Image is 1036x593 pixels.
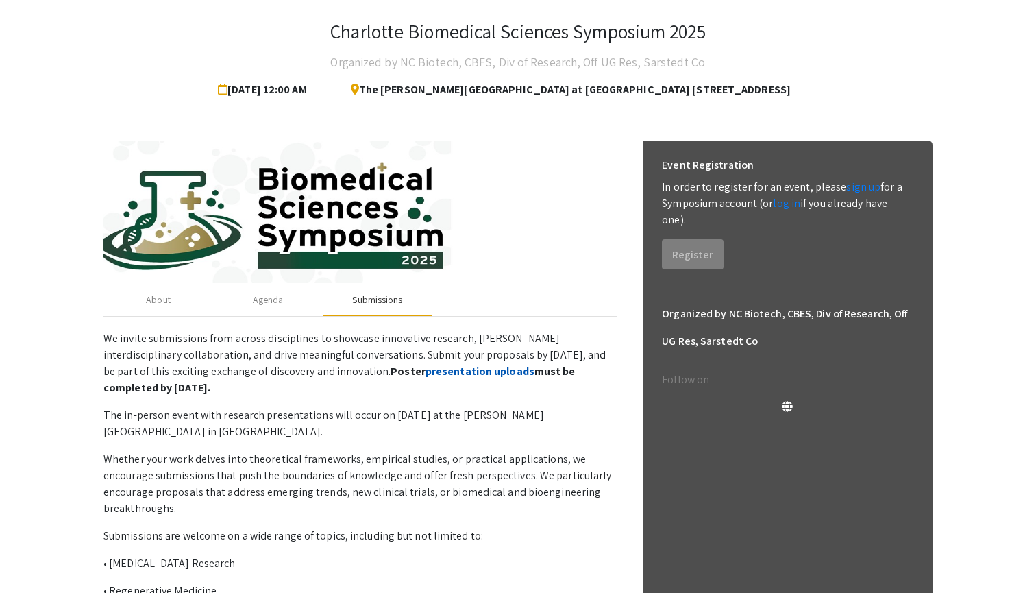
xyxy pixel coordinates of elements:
p: Submissions are welcome on a wide range of topics, including but not limited to: [103,528,617,544]
img: c1384964-d4cf-4e9d-8fb0-60982fefffba.jpg [103,141,617,284]
p: The in-person event with research presentations will occur on [DATE] at the [PERSON_NAME][GEOGRAP... [103,407,617,440]
a: sign up [846,180,880,194]
iframe: Chat [10,531,58,583]
h3: Charlotte Biomedical Sciences Symposium 2025 [330,20,705,43]
p: In order to register for an event, please for a Symposium account (or if you already have one). [662,179,913,228]
span: The [PERSON_NAME][GEOGRAPHIC_DATA] at [GEOGRAPHIC_DATA] [STREET_ADDRESS] [340,76,791,104]
div: About [146,293,171,307]
a: log in [773,196,800,210]
p: Whether your work delves into theoretical frameworks, empirical studies, or practical application... [103,451,617,517]
div: Agenda [253,293,284,307]
h6: Event Registration [662,152,754,179]
p: Follow on [662,372,913,388]
h6: Organized by NC Biotech, CBES, Div of Research, Off UG Res, Sarstedt Co [662,300,913,355]
a: presentation uploads [425,364,534,378]
span: [DATE] 12:00 AM [218,76,312,104]
h4: Organized by NC Biotech, CBES, Div of Research, Off UG Res, Sarstedt Co [330,49,705,76]
p: • [MEDICAL_DATA] Research [103,555,617,572]
button: Register [662,239,724,269]
div: Submissions [352,293,402,307]
p: We invite submissions from across disciplines to showcase innovative research, [PERSON_NAME] inte... [103,330,617,396]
